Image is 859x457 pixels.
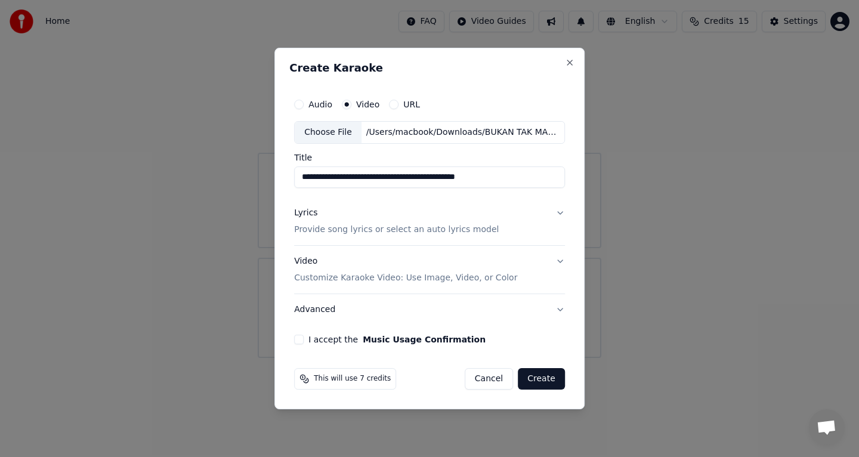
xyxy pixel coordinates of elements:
[294,197,565,245] button: LyricsProvide song lyrics or select an auto lyrics model
[361,126,564,138] div: /Users/macbook/Downloads/BUKAN TAK MAMPU - Sherly KDI Adella - OM ADELLA (1).mp4
[294,255,517,284] div: Video
[314,374,391,384] span: This will use 7 credits
[363,335,486,344] button: I accept the
[289,63,570,73] h2: Create Karaoke
[308,100,332,109] label: Audio
[294,224,499,236] p: Provide song lyrics or select an auto lyrics model
[465,368,513,390] button: Cancel
[294,246,565,294] button: VideoCustomize Karaoke Video: Use Image, Video, or Color
[403,100,420,109] label: URL
[294,272,517,284] p: Customize Karaoke Video: Use Image, Video, or Color
[308,335,486,344] label: I accept the
[518,368,565,390] button: Create
[294,294,565,325] button: Advanced
[294,207,317,219] div: Lyrics
[295,122,361,143] div: Choose File
[294,153,565,162] label: Title
[356,100,379,109] label: Video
